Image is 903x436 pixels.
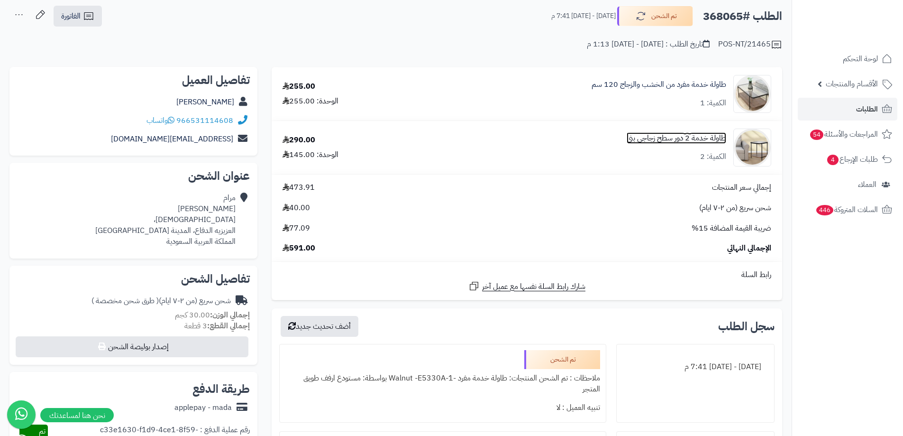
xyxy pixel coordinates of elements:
[816,205,833,215] span: 446
[524,350,600,369] div: تم الشحن
[734,129,771,167] img: 1752926710-1-90x90.jpg
[622,358,768,376] div: [DATE] - [DATE] 7:41 م
[815,203,878,216] span: السلات المتروكة
[703,7,782,26] h2: الطلب #368065
[798,198,897,221] a: السلات المتروكة446
[283,203,310,213] span: 40.00
[17,74,250,86] h2: تفاصيل العميل
[275,269,778,280] div: رابط السلة
[174,402,232,413] div: applepay - mada
[798,47,897,70] a: لوحة التحكم
[176,96,234,108] a: [PERSON_NAME]
[283,96,338,107] div: الوحدة: 255.00
[285,399,600,417] div: تنبيه العميل : لا
[482,281,585,292] span: شارك رابط السلة نفسها مع عميل آخر
[54,6,102,27] a: الفاتورة
[592,79,726,90] a: طاولة خدمة مفرد من الخشب والزجاج 120 سم
[798,173,897,196] a: العملاء
[207,320,250,332] strong: إجمالي القطع:
[718,321,775,332] h3: سجل الطلب
[551,11,616,21] small: [DATE] - [DATE] 7:41 م
[798,123,897,146] a: المراجعات والأسئلة54
[826,153,878,166] span: طلبات الإرجاع
[827,155,839,165] span: 4
[283,223,310,234] span: 77.09
[283,149,338,160] div: الوحدة: 145.00
[61,10,81,22] span: الفاتورة
[727,243,771,254] span: الإجمالي النهائي
[734,75,771,113] img: 1751785797-1-90x90.jpg
[283,182,315,193] span: 473.91
[283,243,315,254] span: 591.00
[617,6,693,26] button: تم الشحن
[809,128,878,141] span: المراجعات والأسئلة
[176,115,233,126] a: 966531114608
[587,39,710,50] div: تاريخ الطلب : [DATE] - [DATE] 1:13 م
[175,309,250,321] small: 30.00 كجم
[712,182,771,193] span: إجمالي سعر المنتجات
[17,273,250,285] h2: تفاصيل الشحن
[839,27,894,46] img: logo-2.png
[700,151,726,162] div: الكمية: 2
[858,178,876,191] span: العملاء
[283,135,315,146] div: 290.00
[856,102,878,116] span: الطلبات
[91,295,159,306] span: ( طرق شحن مخصصة )
[285,369,600,399] div: ملاحظات : تم الشحن المنتجات: طاولة خدمة مفرد -Walnut -E5330A-1 بواسطة: مستودع ارفف طويق المتجر
[700,98,726,109] div: الكمية: 1
[826,77,878,91] span: الأقسام والمنتجات
[184,320,250,332] small: 3 قطعة
[210,309,250,321] strong: إجمالي الوزن:
[111,133,233,145] a: [EMAIL_ADDRESS][DOMAIN_NAME]
[281,316,358,337] button: أضف تحديث جديد
[627,133,726,144] a: طاولة خدمة 2 دور سطح زجاجي بني
[192,383,250,395] h2: طريقة الدفع
[798,98,897,121] a: الطلبات
[468,280,585,292] a: شارك رابط السلة نفسها مع عميل آخر
[17,170,250,182] h2: عنوان الشحن
[16,336,248,357] button: إصدار بوليصة الشحن
[810,130,823,140] span: 54
[146,115,174,126] a: واتساب
[798,148,897,171] a: طلبات الإرجاع4
[843,52,878,65] span: لوحة التحكم
[692,223,771,234] span: ضريبة القيمة المضافة 15%
[95,193,236,247] div: مرام [PERSON_NAME] [DEMOGRAPHIC_DATA]، العزيزيه الدفاع، المدينة [GEOGRAPHIC_DATA] المملكة العربية...
[91,296,231,306] div: شحن سريع (من ٢-٧ ايام)
[718,39,782,50] div: POS-NT/21465
[283,81,315,92] div: 255.00
[699,203,771,213] span: شحن سريع (من ٢-٧ ايام)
